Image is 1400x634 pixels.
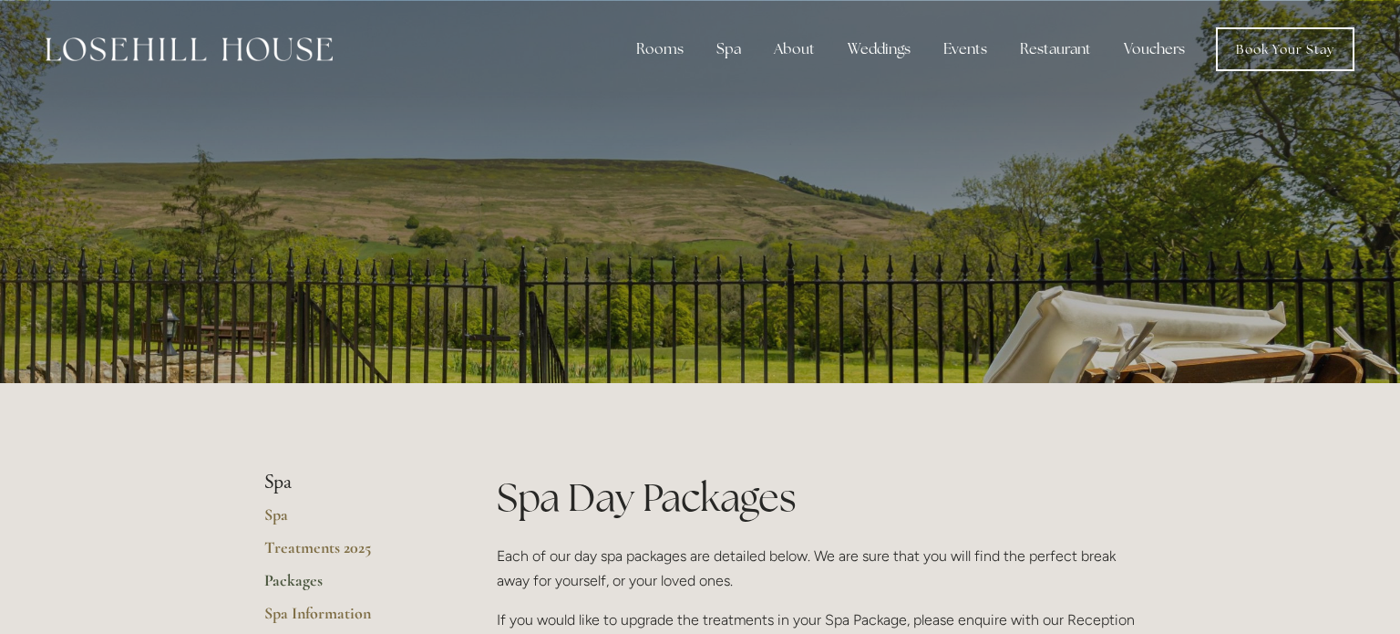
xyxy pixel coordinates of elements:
div: Rooms [622,31,698,68]
div: Restaurant [1005,31,1106,68]
a: Vouchers [1109,31,1199,68]
a: Spa [264,504,438,537]
p: Each of our day spa packages are detailed below. We are sure that you will find the perfect break... [497,544,1136,593]
img: Losehill House [46,37,333,61]
div: Weddings [833,31,925,68]
a: Treatments 2025 [264,537,438,570]
div: Events [929,31,1002,68]
a: Book Your Stay [1216,27,1354,71]
a: Packages [264,570,438,603]
li: Spa [264,471,438,494]
h1: Spa Day Packages [497,471,1136,525]
div: About [759,31,829,68]
div: Spa [702,31,756,68]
